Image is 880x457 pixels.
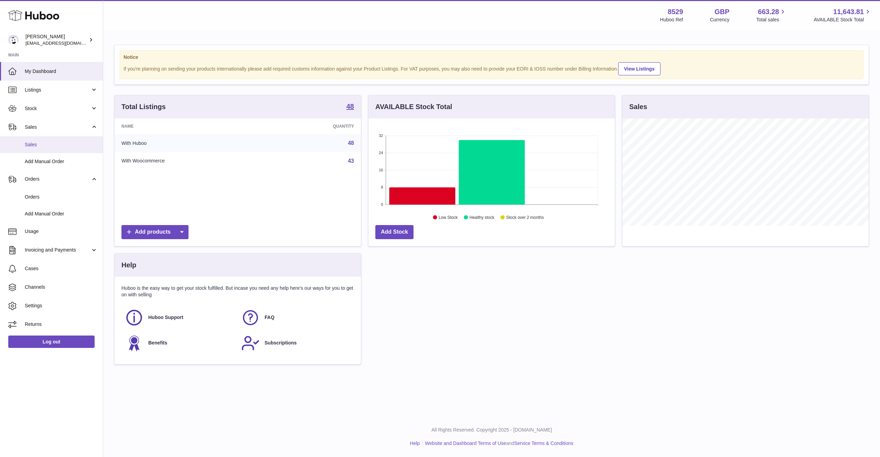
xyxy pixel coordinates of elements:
strong: 48 [346,103,354,110]
a: Subscriptions [241,334,351,352]
th: Quantity [267,118,361,134]
a: Add products [121,225,189,239]
th: Name [115,118,267,134]
text: 8 [381,185,383,189]
a: 663.28 Total sales [756,7,787,23]
span: AVAILABLE Stock Total [814,17,872,23]
a: Help [410,440,420,446]
text: 0 [381,202,383,206]
span: Subscriptions [265,340,297,346]
text: 16 [379,168,383,172]
span: My Dashboard [25,68,98,75]
h3: Sales [629,102,647,111]
p: Huboo is the easy way to get your stock fulfilled. But incase you need any help here's our ways f... [121,285,354,298]
td: With Huboo [115,134,267,152]
h3: Total Listings [121,102,166,111]
p: All Rights Reserved. Copyright 2025 - [DOMAIN_NAME] [109,427,874,433]
span: Listings [25,87,90,93]
text: 24 [379,151,383,155]
a: FAQ [241,308,351,327]
span: Sales [25,124,90,130]
strong: GBP [715,7,729,17]
span: [EMAIL_ADDRESS][DOMAIN_NAME] [25,40,101,46]
text: Low Stock [439,215,458,220]
text: Stock over 2 months [506,215,544,220]
a: 11,643.81 AVAILABLE Stock Total [814,7,872,23]
span: 11,643.81 [833,7,864,17]
span: Huboo Support [148,314,183,321]
div: [PERSON_NAME] [25,33,87,46]
h3: Help [121,261,136,270]
a: 48 [348,140,354,146]
span: Stock [25,105,90,112]
div: Huboo Ref [660,17,683,23]
text: 32 [379,134,383,138]
a: Add Stock [375,225,414,239]
span: Invoicing and Payments [25,247,90,253]
strong: 8529 [668,7,683,17]
a: Website and Dashboard Terms of Use [425,440,506,446]
a: Benefits [125,334,234,352]
span: Channels [25,284,98,290]
span: Total sales [756,17,787,23]
a: 48 [346,103,354,111]
span: Orders [25,176,90,182]
li: and [422,440,573,447]
img: admin@redgrass.ch [8,35,19,45]
td: With Woocommerce [115,152,267,170]
span: Add Manual Order [25,211,98,217]
span: Sales [25,141,98,148]
a: 43 [348,158,354,164]
text: Healthy stock [470,215,495,220]
h3: AVAILABLE Stock Total [375,102,452,111]
span: Orders [25,194,98,200]
div: Currency [710,17,730,23]
a: Log out [8,336,95,348]
span: Returns [25,321,98,328]
div: If you're planning on sending your products internationally please add required customs informati... [124,61,860,75]
a: Service Terms & Conditions [514,440,573,446]
span: Usage [25,228,98,235]
a: Huboo Support [125,308,234,327]
span: Settings [25,302,98,309]
span: Benefits [148,340,167,346]
span: Add Manual Order [25,158,98,165]
span: 663.28 [758,7,779,17]
span: Cases [25,265,98,272]
a: View Listings [618,62,661,75]
span: FAQ [265,314,275,321]
strong: Notice [124,54,860,61]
